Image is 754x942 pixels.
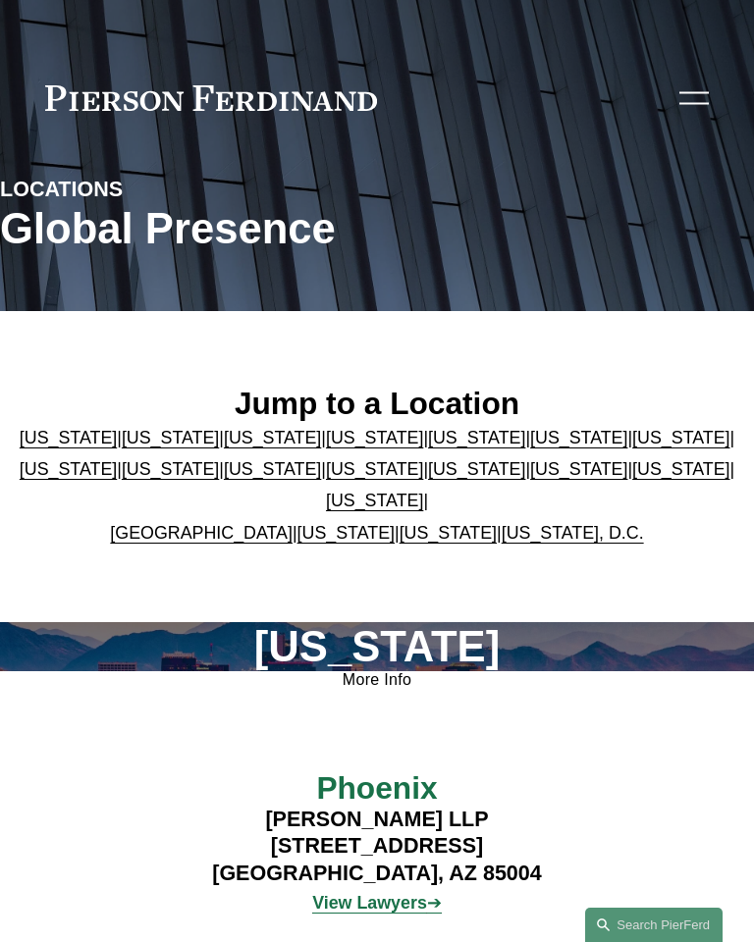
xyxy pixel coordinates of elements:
[20,428,117,447] a: [US_STATE]
[316,770,437,806] span: Phoenix
[20,459,117,479] a: [US_STATE]
[122,459,219,479] a: [US_STATE]
[122,428,219,447] a: [US_STATE]
[224,459,321,479] a: [US_STATE]
[427,893,442,913] a: ➔
[632,459,729,479] a: [US_STATE]
[110,523,293,543] a: [GEOGRAPHIC_DATA]
[326,491,423,510] a: [US_STATE]
[326,459,423,479] a: [US_STATE]
[585,908,723,942] a: Search this site
[530,428,627,447] a: [US_STATE]
[224,428,321,447] a: [US_STATE]
[312,893,427,913] a: View Lawyers
[502,523,644,543] a: [US_STATE], D.C.
[530,459,627,479] a: [US_STATE]
[428,459,525,479] a: [US_STATE]
[400,523,497,543] a: [US_STATE]
[297,523,395,543] a: [US_STATE]
[326,428,423,447] a: [US_STATE]
[632,428,729,447] a: [US_STATE]
[428,428,525,447] a: [US_STATE]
